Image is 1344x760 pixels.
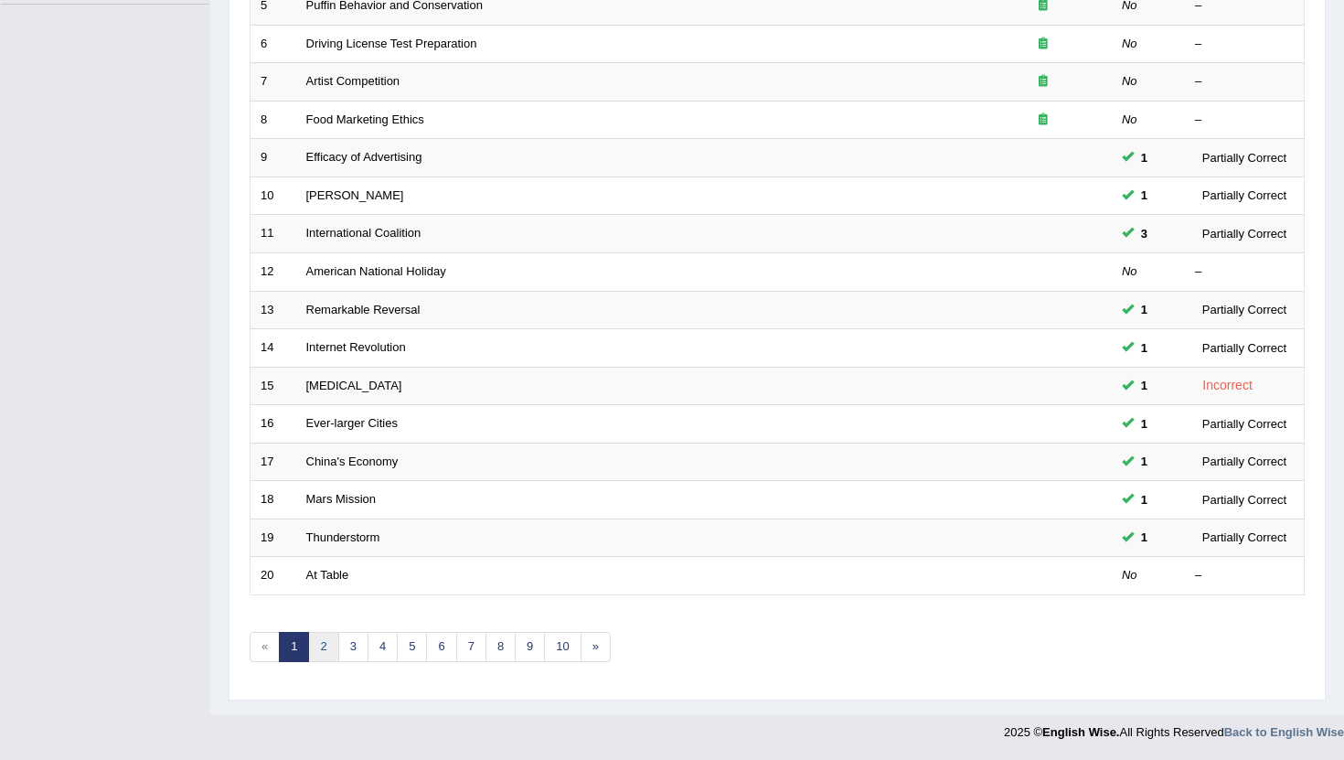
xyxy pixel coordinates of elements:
[306,264,446,278] a: American National Holiday
[306,303,421,316] a: Remarkable Reversal
[1134,414,1155,434] span: You can still take this question
[1134,376,1155,395] span: You can still take this question
[1134,186,1155,205] span: You can still take this question
[397,632,427,662] a: 5
[306,150,422,164] a: Efficacy of Advertising
[251,329,296,368] td: 14
[456,632,486,662] a: 7
[306,226,421,240] a: International Coalition
[1134,490,1155,509] span: You can still take this question
[306,530,380,544] a: Thunderstorm
[306,112,424,126] a: Food Marketing Ethics
[1004,714,1344,741] div: 2025 © All Rights Reserved
[1042,725,1119,739] strong: English Wise.
[306,492,377,506] a: Mars Mission
[306,74,400,88] a: Artist Competition
[251,405,296,444] td: 16
[1195,300,1294,319] div: Partially Correct
[1195,414,1294,434] div: Partially Correct
[1134,528,1155,547] span: You can still take this question
[1195,567,1294,584] div: –
[306,37,477,50] a: Driving License Test Preparation
[250,632,280,662] span: «
[306,379,402,392] a: [MEDICAL_DATA]
[426,632,456,662] a: 6
[306,188,404,202] a: [PERSON_NAME]
[251,101,296,139] td: 8
[251,215,296,253] td: 11
[985,73,1102,91] div: Exam occurring question
[1195,375,1260,396] div: Incorrect
[1122,568,1137,582] em: No
[251,443,296,481] td: 17
[251,63,296,102] td: 7
[985,112,1102,129] div: Exam occurring question
[544,632,581,662] a: 10
[306,416,398,430] a: Ever-larger Cities
[1134,452,1155,471] span: You can still take this question
[308,632,338,662] a: 2
[368,632,398,662] a: 4
[1134,300,1155,319] span: You can still take this question
[251,177,296,215] td: 10
[581,632,611,662] a: »
[251,25,296,63] td: 6
[1195,224,1294,243] div: Partially Correct
[1224,725,1344,739] a: Back to English Wise
[1195,338,1294,358] div: Partially Correct
[306,568,349,582] a: At Table
[515,632,545,662] a: 9
[306,340,406,354] a: Internet Revolution
[1122,74,1137,88] em: No
[251,252,296,291] td: 12
[251,139,296,177] td: 9
[251,291,296,329] td: 13
[279,632,309,662] a: 1
[1122,37,1137,50] em: No
[1134,224,1155,243] span: You can still take this question
[251,519,296,557] td: 19
[338,632,368,662] a: 3
[1195,36,1294,53] div: –
[985,36,1102,53] div: Exam occurring question
[306,455,399,468] a: China's Economy
[1195,148,1294,167] div: Partially Correct
[251,367,296,405] td: 15
[1195,452,1294,471] div: Partially Correct
[1195,263,1294,281] div: –
[485,632,516,662] a: 8
[251,481,296,519] td: 18
[1134,148,1155,167] span: You can still take this question
[1195,528,1294,547] div: Partially Correct
[1134,338,1155,358] span: You can still take this question
[1122,264,1137,278] em: No
[251,557,296,595] td: 20
[1122,112,1137,126] em: No
[1195,186,1294,205] div: Partially Correct
[1195,73,1294,91] div: –
[1195,490,1294,509] div: Partially Correct
[1195,112,1294,129] div: –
